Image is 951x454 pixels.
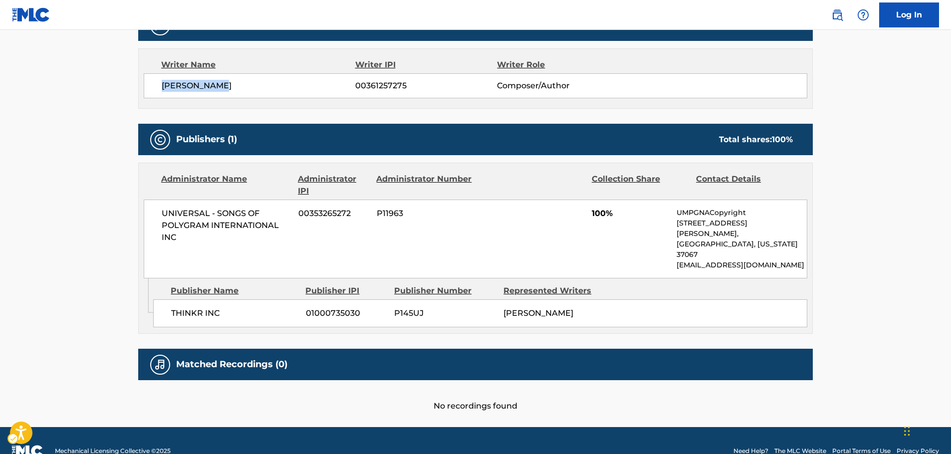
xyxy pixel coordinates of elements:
h5: Matched Recordings (0) [176,359,287,370]
div: Writer Role [497,59,626,71]
div: Publisher IPI [305,285,387,297]
p: UMPGNACopyright [677,208,807,218]
img: Matched Recordings [154,359,166,371]
span: [PERSON_NAME] [503,308,573,318]
div: Administrator Name [161,173,290,197]
img: Publishers [154,134,166,146]
img: search [831,9,843,21]
span: [PERSON_NAME] [162,80,355,92]
div: Publisher Number [394,285,496,297]
div: No recordings found [138,380,813,412]
div: Chat Widget [901,406,951,454]
p: [EMAIL_ADDRESS][DOMAIN_NAME] [677,260,807,270]
span: 00353265272 [298,208,369,220]
div: Writer Name [161,59,355,71]
img: MLC Logo [12,7,50,22]
div: Drag [904,416,910,446]
p: [GEOGRAPHIC_DATA], [US_STATE] 37067 [677,239,807,260]
span: 01000735030 [306,307,387,319]
span: P11963 [377,208,474,220]
span: 00361257275 [355,80,497,92]
div: Administrator IPI [298,173,369,197]
div: Collection Share [592,173,689,197]
span: UNIVERSAL - SONGS OF POLYGRAM INTERNATIONAL INC [162,208,291,243]
span: 100 % [772,135,793,144]
div: Total shares: [719,134,793,146]
div: Represented Writers [503,285,605,297]
img: help [857,9,869,21]
h5: Publishers (1) [176,134,237,145]
div: Contact Details [696,173,793,197]
iframe: Hubspot Iframe [901,406,951,454]
div: Writer IPI [355,59,497,71]
div: Publisher Name [171,285,298,297]
span: THINKR INC [171,307,298,319]
a: Log In [879,2,939,27]
p: [STREET_ADDRESS][PERSON_NAME], [677,218,807,239]
span: P145UJ [394,307,496,319]
span: Composer/Author [497,80,626,92]
span: 100% [592,208,669,220]
div: Administrator Number [376,173,473,197]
